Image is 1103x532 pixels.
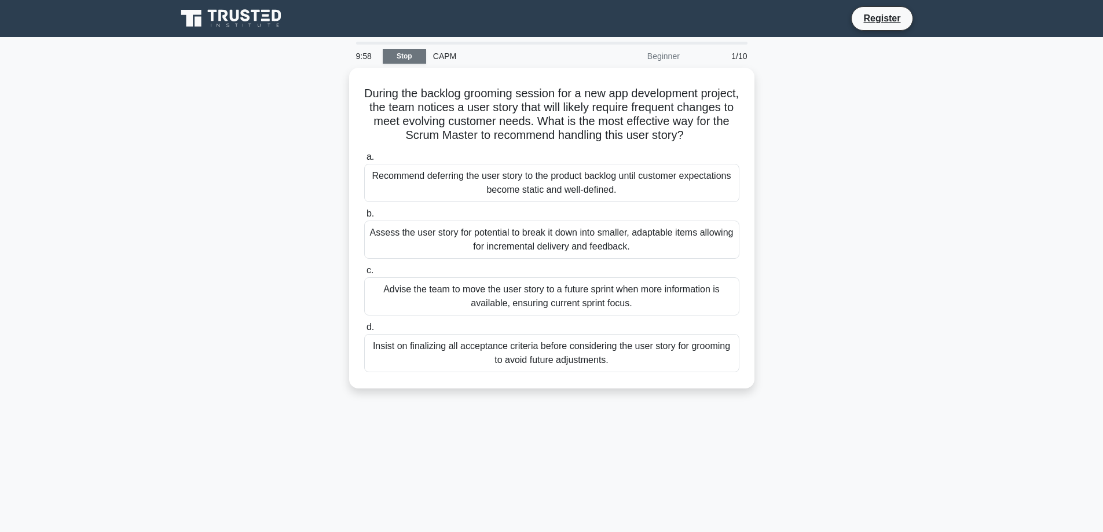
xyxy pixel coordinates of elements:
div: Beginner [585,45,687,68]
div: 9:58 [349,45,383,68]
div: Assess the user story for potential to break it down into smaller, adaptable items allowing for i... [364,221,739,259]
div: Advise the team to move the user story to a future sprint when more information is available, ens... [364,277,739,315]
div: Recommend deferring the user story to the product backlog until customer expectations become stat... [364,164,739,202]
a: Stop [383,49,426,64]
span: c. [367,265,373,275]
a: Register [856,11,907,25]
span: d. [367,322,374,332]
div: Insist on finalizing all acceptance criteria before considering the user story for grooming to av... [364,334,739,372]
h5: During the backlog grooming session for a new app development project, the team notices a user st... [363,86,741,143]
span: a. [367,152,374,162]
div: 1/10 [687,45,754,68]
div: CAPM [426,45,585,68]
span: b. [367,208,374,218]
